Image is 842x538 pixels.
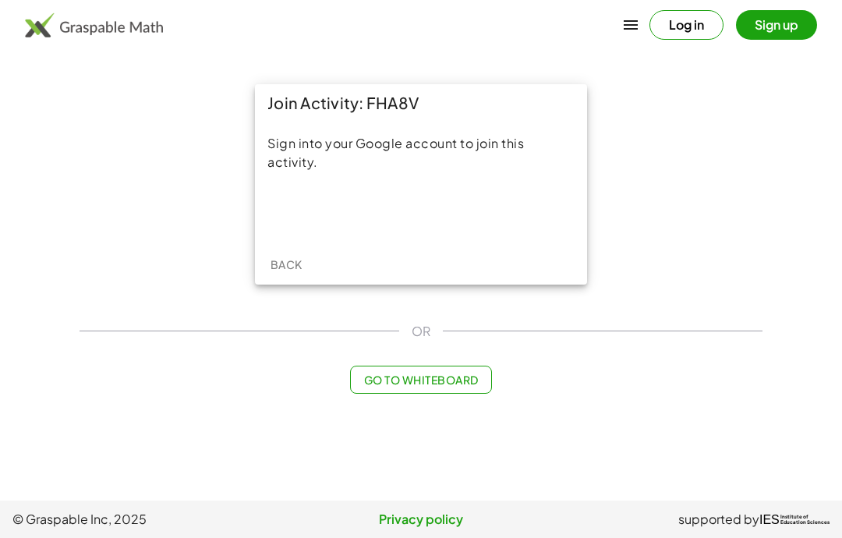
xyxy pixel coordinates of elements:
[270,257,302,271] span: Back
[412,322,430,341] span: OR
[341,195,501,229] iframe: Sign in with Google Button
[780,515,830,526] span: Institute of Education Sciences
[12,510,285,529] span: © Graspable Inc, 2025
[678,510,759,529] span: supported by
[759,512,780,527] span: IES
[649,10,723,40] button: Log in
[267,134,575,172] div: Sign into your Google account to join this activity.
[349,195,493,229] div: Sign in with Google. Opens in new tab
[350,366,491,394] button: Go to Whiteboard
[255,84,587,122] div: Join Activity: FHA8V
[261,250,311,278] button: Back
[363,373,478,387] span: Go to Whiteboard
[285,510,557,529] a: Privacy policy
[736,10,817,40] button: Sign up
[759,510,830,529] a: IESInstitute ofEducation Sciences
